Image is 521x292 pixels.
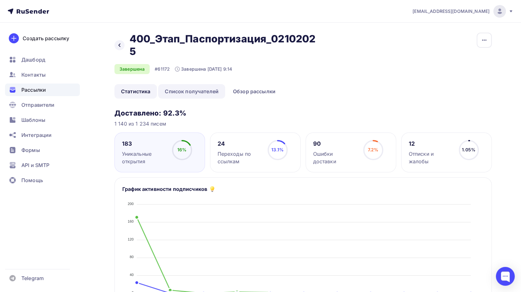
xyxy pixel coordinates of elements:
div: #61172 [155,66,170,72]
tspan: 120 [128,237,134,241]
a: Статистика [114,84,157,99]
a: Отправители [5,99,80,111]
a: [EMAIL_ADDRESS][DOMAIN_NAME] [413,5,513,18]
span: Дашборд [21,56,45,63]
span: 7.2% [368,147,379,152]
div: 90 [313,140,357,148]
div: 24 [218,140,262,148]
a: Дашборд [5,53,80,66]
h3: Доставлено: 92.3% [114,109,492,117]
span: Telegram [21,274,44,282]
a: Рассылки [5,84,80,96]
span: Контакты [21,71,46,78]
span: API и SMTP [21,161,49,169]
span: Формы [21,146,40,154]
span: 1.05% [462,147,475,152]
a: Контакты [5,68,80,81]
tspan: 80 [130,255,134,259]
div: Ошибки доставки [313,150,357,165]
span: 13.1% [271,147,284,152]
div: 183 [122,140,166,148]
h5: График активности подписчиков [122,185,207,193]
div: Создать рассылку [23,35,69,42]
div: 12 [409,140,453,148]
tspan: 200 [128,202,134,206]
tspan: 40 [130,273,134,277]
span: 16% [177,147,186,152]
h2: 400_Этап_Паспортизация_02102025 [130,33,319,58]
span: Помощь [21,176,43,184]
div: 1 140 из 1 234 писем [114,120,492,127]
a: Обзор рассылки [226,84,282,99]
div: Переходы по ссылкам [218,150,262,165]
div: Уникальные открытия [122,150,166,165]
span: Интеграции [21,131,52,139]
div: Отписки и жалобы [409,150,453,165]
tspan: 160 [128,219,134,223]
span: Отправители [21,101,55,109]
a: Список получателей [158,84,225,99]
div: Завершена [114,64,150,74]
a: Формы [5,144,80,156]
div: Завершена [DATE] 9:14 [175,66,232,72]
a: Шаблоны [5,114,80,126]
span: Рассылки [21,86,46,94]
span: Шаблоны [21,116,45,124]
span: [EMAIL_ADDRESS][DOMAIN_NAME] [413,8,490,14]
